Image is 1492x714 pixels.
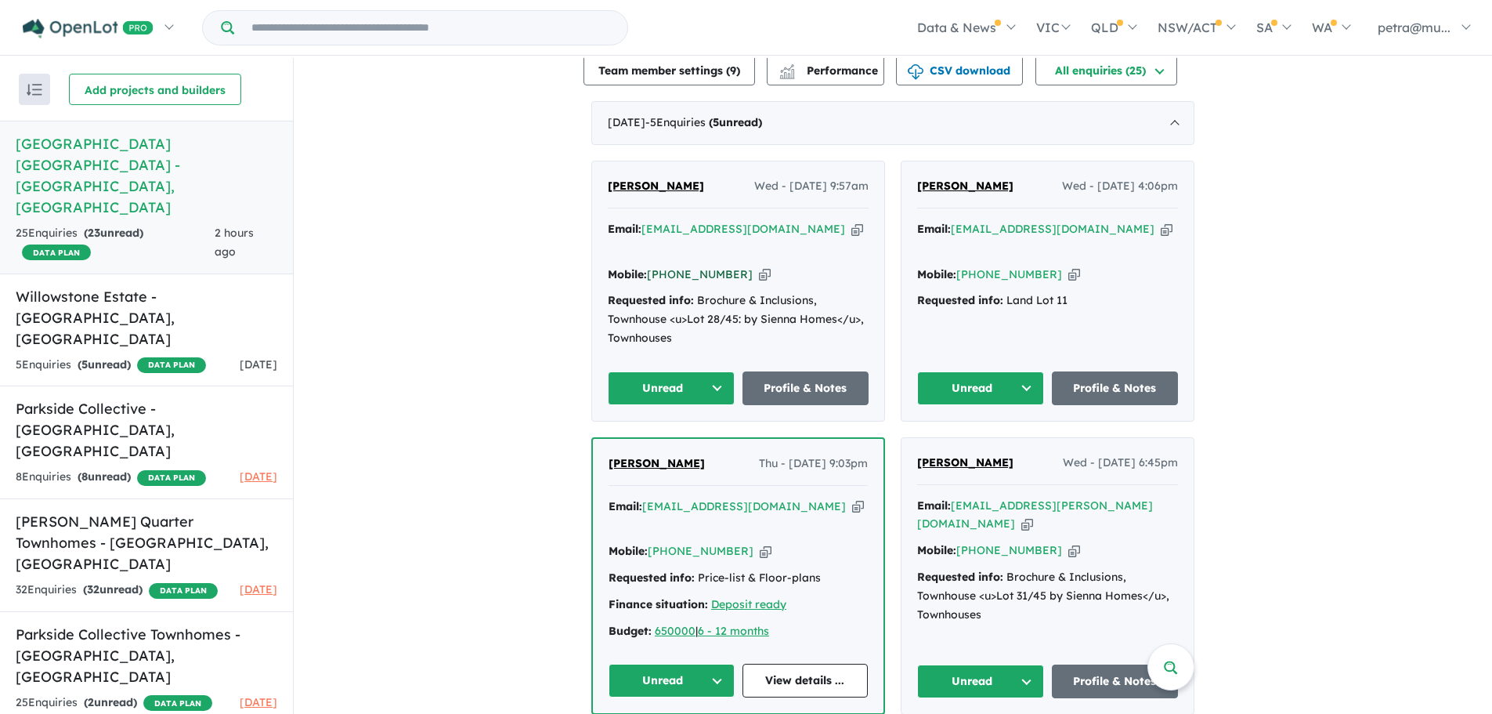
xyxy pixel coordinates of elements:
strong: ( unread) [83,582,143,596]
strong: ( unread) [78,469,131,484]
div: Land Lot 11 [917,292,1178,310]
a: [PERSON_NAME] [917,177,1013,196]
span: DATA PLAN [149,583,218,599]
span: DATA PLAN [22,245,91,260]
a: View details ... [742,664,869,698]
button: All enquiries (25) [1035,54,1177,85]
span: petra@mu... [1378,20,1450,35]
span: [PERSON_NAME] [609,456,705,470]
span: Wed - [DATE] 6:45pm [1063,454,1178,473]
span: Thu - [DATE] 9:03pm [759,455,868,473]
strong: Email: [609,499,642,513]
button: Performance [767,54,884,85]
h5: [PERSON_NAME] Quarter Townhomes - [GEOGRAPHIC_DATA] , [GEOGRAPHIC_DATA] [16,511,277,574]
strong: ( unread) [84,695,137,709]
a: Profile & Notes [1052,371,1179,405]
a: [PHONE_NUMBER] [647,267,753,281]
button: Copy [760,543,771,560]
div: 8 Enquir ies [16,468,206,487]
button: Copy [852,498,864,515]
strong: Mobile: [917,267,956,281]
img: Openlot PRO Logo White [23,19,154,38]
strong: Requested info: [917,293,1003,307]
button: Unread [608,371,735,405]
span: [DATE] [240,695,277,709]
strong: Finance situation: [609,597,708,611]
span: 32 [87,582,99,596]
a: [PERSON_NAME] [608,177,704,196]
h5: [GEOGRAPHIC_DATA] [GEOGRAPHIC_DATA] - [GEOGRAPHIC_DATA] , [GEOGRAPHIC_DATA] [16,133,277,218]
button: CSV download [896,54,1023,85]
div: 25 Enquir ies [16,224,215,262]
button: Copy [1068,542,1080,559]
strong: Requested info: [608,293,694,307]
span: [PERSON_NAME] [608,179,704,193]
span: 8 [81,469,88,484]
h5: Parkside Collective Townhomes - [GEOGRAPHIC_DATA] , [GEOGRAPHIC_DATA] [16,624,277,687]
span: [PERSON_NAME] [917,455,1013,469]
span: Performance [782,63,878,78]
button: Copy [1161,221,1172,237]
strong: Email: [917,222,951,236]
span: [DATE] [240,357,277,371]
div: Brochure & Inclusions, Townhouse <u>Lot 28/45: by Sienna Homes</u>, Townhouses [608,292,869,347]
span: DATA PLAN [137,470,206,486]
a: [PERSON_NAME] [917,454,1013,473]
a: [PERSON_NAME] [609,455,705,473]
a: [PHONE_NUMBER] [956,543,1062,557]
span: [DATE] [240,469,277,484]
h5: Parkside Collective - [GEOGRAPHIC_DATA] , [GEOGRAPHIC_DATA] [16,398,277,462]
img: sort.svg [27,84,42,96]
span: 2 [88,695,94,709]
a: [PHONE_NUMBER] [648,544,753,558]
span: 2 hours ago [215,226,254,259]
button: Unread [917,371,1044,405]
button: Copy [1068,266,1080,283]
h5: Willowstone Estate - [GEOGRAPHIC_DATA] , [GEOGRAPHIC_DATA] [16,286,277,350]
img: line-chart.svg [780,64,794,73]
strong: ( unread) [709,115,762,129]
span: Wed - [DATE] 9:57am [754,177,869,196]
button: Copy [759,266,771,283]
span: 5 [713,115,719,129]
div: Price-list & Floor-plans [609,569,868,588]
span: 23 [88,226,100,240]
a: Profile & Notes [742,371,869,405]
span: [PERSON_NAME] [917,179,1013,193]
div: 25 Enquir ies [16,694,212,712]
span: DATA PLAN [137,357,206,373]
a: 650000 [655,624,695,638]
span: DATA PLAN [143,695,212,711]
button: Unread [917,665,1044,698]
a: [EMAIL_ADDRESS][DOMAIN_NAME] [642,499,846,513]
span: 5 [81,357,88,371]
a: Profile & Notes [1052,665,1179,698]
strong: Requested info: [609,571,695,585]
strong: Requested info: [917,570,1003,584]
strong: Email: [608,222,641,236]
div: 32 Enquir ies [16,581,218,600]
strong: ( unread) [78,357,131,371]
span: Wed - [DATE] 4:06pm [1062,177,1178,196]
a: [EMAIL_ADDRESS][DOMAIN_NAME] [951,222,1154,236]
button: Team member settings (9) [583,54,755,85]
div: Brochure & Inclusions, Townhouse <u>Lot 31/45 by Sienna Homes</u>, Townhouses [917,568,1178,624]
button: Copy [851,221,863,237]
strong: ( unread) [84,226,143,240]
a: 6 - 12 months [698,624,769,638]
div: | [609,622,868,641]
strong: Mobile: [608,267,647,281]
strong: Email: [917,498,951,513]
button: Unread [609,664,735,698]
img: download icon [908,64,923,80]
div: [DATE] [591,101,1194,145]
div: 5 Enquir ies [16,356,206,375]
a: [EMAIL_ADDRESS][PERSON_NAME][DOMAIN_NAME] [917,498,1153,531]
a: [PHONE_NUMBER] [956,267,1062,281]
span: - 5 Enquir ies [645,115,762,129]
a: Deposit ready [711,597,786,611]
strong: Mobile: [609,544,648,558]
